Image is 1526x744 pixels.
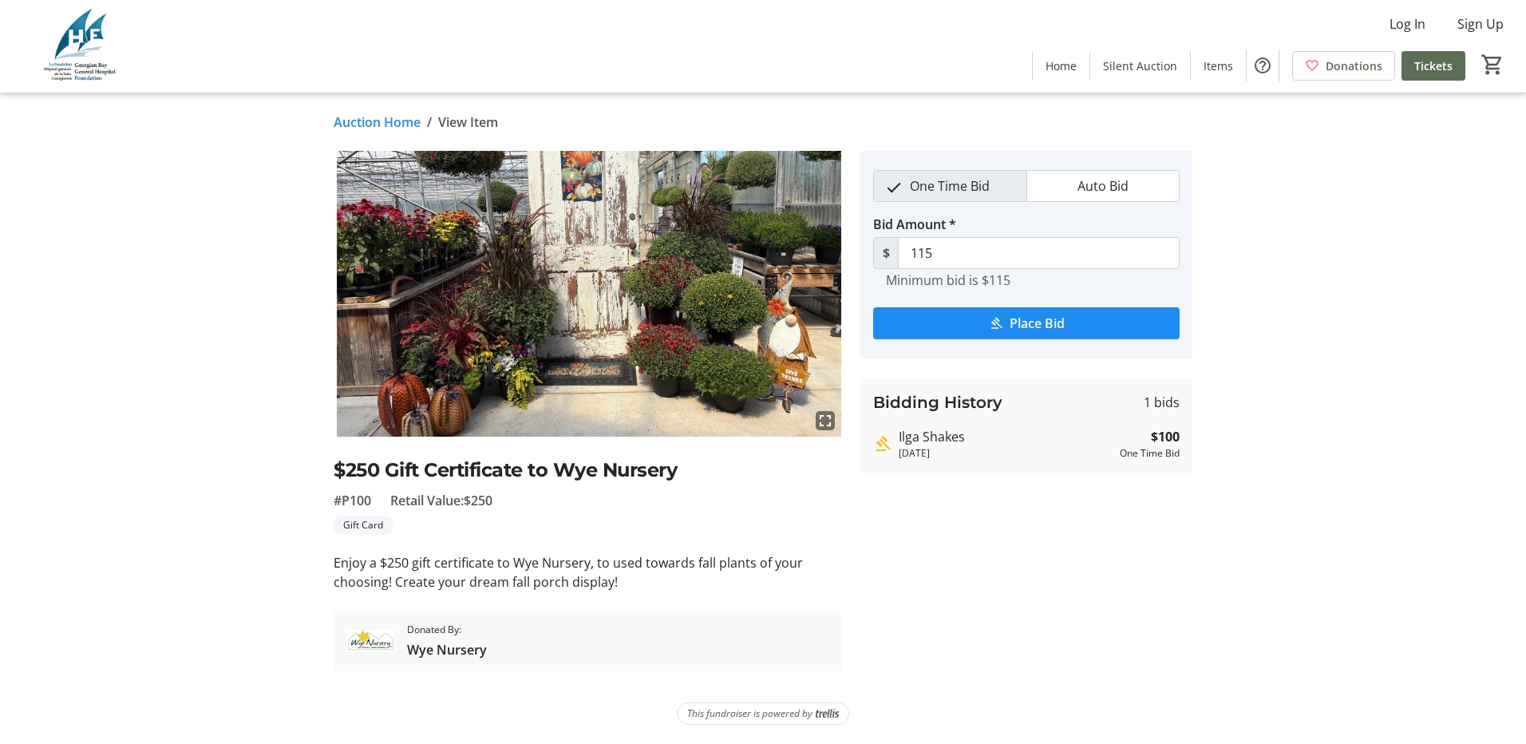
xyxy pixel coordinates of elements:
[407,640,487,659] span: Wye Nursery
[873,434,892,453] mat-icon: Highest bid
[334,151,841,437] img: Image
[346,617,394,665] img: Wye Nursery
[10,6,152,86] img: Georgian Bay General Hospital Foundation's Logo
[1090,51,1190,81] a: Silent Auction
[1144,393,1180,412] span: 1 bids
[1103,57,1177,74] span: Silent Auction
[407,623,487,637] span: Donated By:
[873,237,899,269] span: $
[873,390,1002,414] h3: Bidding History
[873,215,956,234] label: Bid Amount *
[900,171,999,201] span: One Time Bid
[390,491,492,510] span: Retail Value: $250
[1046,57,1077,74] span: Home
[1457,14,1504,34] span: Sign Up
[1120,446,1180,461] div: One Time Bid
[334,456,841,485] h2: $250 Gift Certificate to Wye Nursery
[1401,51,1465,81] a: Tickets
[1292,51,1395,81] a: Donations
[1010,314,1065,333] span: Place Bid
[334,516,393,534] tr-label-badge: Gift Card
[816,411,835,430] mat-icon: fullscreen
[1445,11,1516,37] button: Sign Up
[1247,49,1279,81] button: Help
[1204,57,1233,74] span: Items
[1068,171,1138,201] span: Auto Bid
[1033,51,1089,81] a: Home
[1414,57,1453,74] span: Tickets
[1478,50,1507,79] button: Cart
[899,427,1113,446] div: Ilga Shakes
[438,113,498,132] span: View Item
[427,113,432,132] span: /
[334,491,371,510] span: #P100
[1191,51,1246,81] a: Items
[334,553,841,592] p: Enjoy a $250 gift certificate to Wye Nursery, to used towards fall plants of your choosing! Creat...
[899,446,1113,461] div: [DATE]
[1326,57,1382,74] span: Donations
[1151,427,1180,446] strong: $100
[873,307,1180,339] button: Place Bid
[1377,11,1438,37] button: Log In
[334,113,421,132] a: Auction Home
[886,272,1010,288] tr-hint: Minimum bid is $115
[687,706,812,721] span: This fundraiser is powered by
[816,708,839,719] img: Trellis Logo
[1390,14,1425,34] span: Log In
